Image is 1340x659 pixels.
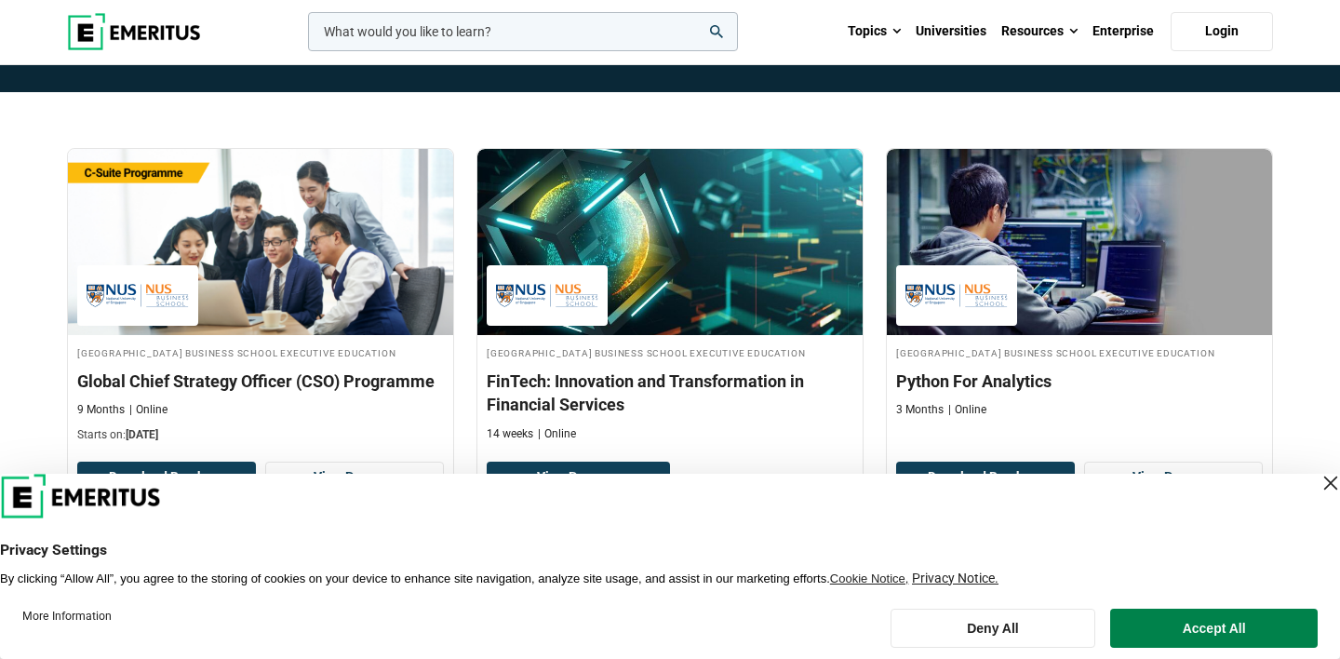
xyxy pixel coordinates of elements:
[905,275,1008,316] img: National University of Singapore Business School Executive Education
[265,462,444,493] a: View Program
[887,149,1272,427] a: Coding Course by National University of Singapore Business School Executive Education - National ...
[477,149,863,451] a: Finance Course by National University of Singapore Business School Executive Education - National...
[948,402,986,418] p: Online
[77,344,444,360] h4: [GEOGRAPHIC_DATA] Business School Executive Education
[477,149,863,335] img: FinTech: Innovation and Transformation in Financial Services | Online Finance Course
[308,12,738,51] input: woocommerce-product-search-field-0
[68,149,453,452] a: Leadership Course by National University of Singapore Business School Executive Education - Septe...
[129,402,167,418] p: Online
[68,149,453,335] img: Global Chief Strategy Officer (CSO) Programme | Online Leadership Course
[487,370,853,416] h3: FinTech: Innovation and Transformation in Financial Services
[896,462,1075,493] button: Download Brochure
[487,344,853,360] h4: [GEOGRAPHIC_DATA] Business School Executive Education
[77,462,256,493] button: Download Brochure
[126,428,158,441] span: [DATE]
[77,402,125,418] p: 9 Months
[887,149,1272,335] img: Python For Analytics | Online Coding Course
[538,426,576,442] p: Online
[77,427,444,443] p: Starts on:
[896,402,944,418] p: 3 Months
[87,275,189,316] img: National University of Singapore Business School Executive Education
[487,426,533,442] p: 14 weeks
[496,275,598,316] img: National University of Singapore Business School Executive Education
[77,370,444,393] h3: Global Chief Strategy Officer (CSO) Programme
[1084,462,1263,493] a: View Program
[896,344,1263,360] h4: [GEOGRAPHIC_DATA] Business School Executive Education
[1171,12,1273,51] a: Login
[487,462,670,493] a: View Program
[896,370,1263,393] h3: Python For Analytics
